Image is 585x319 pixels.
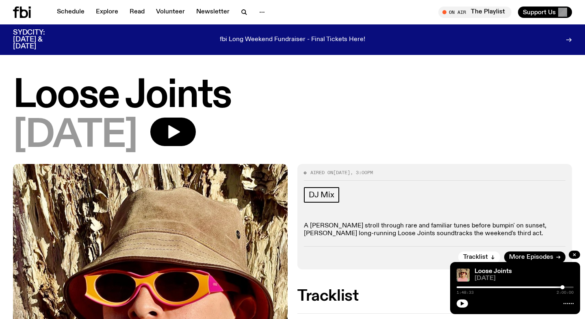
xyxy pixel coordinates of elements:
span: More Episodes [509,254,553,260]
a: Explore [91,7,123,18]
span: DJ Mix [309,190,334,199]
span: 1:48:33 [457,291,474,295]
a: Schedule [52,7,89,18]
span: Tracklist [463,254,488,260]
span: [DATE] [474,275,574,282]
a: More Episodes [504,251,565,263]
span: , 3:00pm [350,169,373,176]
a: Volunteer [151,7,190,18]
span: Aired on [310,169,333,176]
a: Read [125,7,149,18]
span: 2:00:00 [557,291,574,295]
p: fbi Long Weekend Fundraiser - Final Tickets Here! [220,36,365,44]
a: Newsletter [191,7,234,18]
h1: Loose Joints [13,78,572,114]
p: A [PERSON_NAME] stroll through rare and familiar tunes before bumpin' on sunset, [PERSON_NAME] lo... [304,222,565,238]
img: Tyson stands in front of a paperbark tree wearing orange sunglasses, a suede bucket hat and a pin... [457,269,470,282]
span: [DATE] [333,169,350,176]
span: [DATE] [13,118,137,154]
button: Tracklist [458,251,500,263]
a: DJ Mix [304,187,339,203]
span: Support Us [523,9,556,16]
h3: SYDCITY: [DATE] & [DATE] [13,29,65,50]
button: Support Us [518,7,572,18]
h2: Tracklist [297,289,572,304]
button: On AirThe Playlist [438,7,511,18]
a: Loose Joints [474,268,512,275]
